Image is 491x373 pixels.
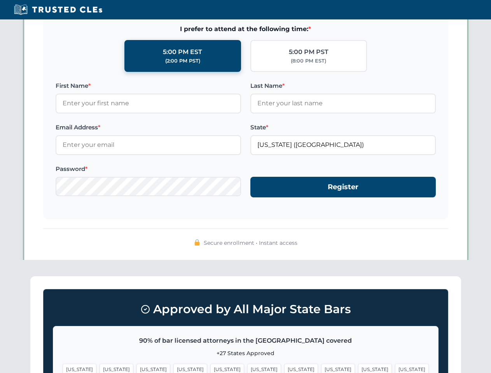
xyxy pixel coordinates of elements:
[291,57,326,65] div: (8:00 PM EST)
[289,47,328,57] div: 5:00 PM PST
[163,47,202,57] div: 5:00 PM EST
[250,177,436,197] button: Register
[250,81,436,91] label: Last Name
[250,94,436,113] input: Enter your last name
[194,239,200,246] img: 🔒
[63,336,429,346] p: 90% of bar licensed attorneys in the [GEOGRAPHIC_DATA] covered
[56,164,241,174] label: Password
[250,135,436,155] input: Florida (FL)
[56,135,241,155] input: Enter your email
[165,57,200,65] div: (2:00 PM PST)
[12,4,105,16] img: Trusted CLEs
[204,239,297,247] span: Secure enrollment • Instant access
[56,24,436,34] span: I prefer to attend at the following time:
[56,94,241,113] input: Enter your first name
[53,299,439,320] h3: Approved by All Major State Bars
[250,123,436,132] label: State
[56,123,241,132] label: Email Address
[56,81,241,91] label: First Name
[63,349,429,357] p: +27 States Approved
